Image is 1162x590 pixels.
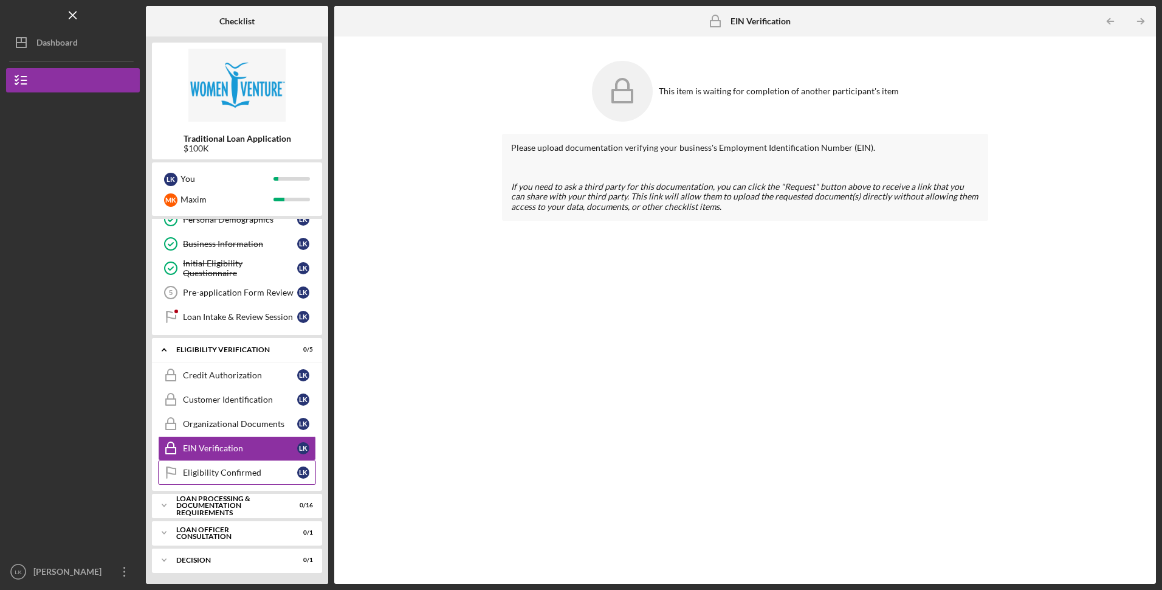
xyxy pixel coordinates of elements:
[6,560,140,584] button: LK[PERSON_NAME]
[183,312,297,322] div: Loan Intake & Review Session
[219,16,255,26] b: Checklist
[659,86,899,96] div: This item is waiting for completion of another participant's item
[158,387,316,412] a: Customer IdentificationLK
[297,286,309,299] div: L K
[291,502,313,509] div: 0 / 16
[183,259,297,278] div: Initial Eligibility Questionnaire
[158,280,316,305] a: 5Pre-application Form ReviewLK
[183,419,297,429] div: Organizational Documents
[176,346,283,353] div: Eligibility Verification
[180,168,273,189] div: You
[291,346,313,353] div: 0 / 5
[158,436,316,460] a: EIN VerificationLK
[183,215,297,224] div: Personal Demographics
[184,144,291,153] div: $100K
[183,370,297,380] div: Credit Authorization
[158,412,316,436] a: Organizational DocumentsLK
[297,262,309,274] div: L K
[731,16,791,26] b: EIN Verification
[297,442,309,454] div: L K
[176,557,283,564] div: Decision
[152,49,322,122] img: Product logo
[297,311,309,323] div: L K
[164,173,177,186] div: L K
[158,460,316,485] a: Eligibility ConfirmedLK
[183,239,297,249] div: Business Information
[511,181,978,211] span: If you need to ask a third party for this documentation, you can click the "Request" button above...
[183,468,297,477] div: Eligibility Confirmed
[291,529,313,536] div: 0 / 1
[6,30,140,55] button: Dashboard
[297,369,309,381] div: L K
[180,189,273,210] div: Maxim
[36,30,78,58] div: Dashboard
[183,395,297,404] div: Customer Identification
[158,363,316,387] a: Credit AuthorizationLK
[158,256,316,280] a: Initial Eligibility QuestionnaireLK
[158,305,316,329] a: Loan Intake & Review SessionLK
[184,134,291,144] b: Traditional Loan Application
[297,238,309,250] div: L K
[183,288,297,297] div: Pre-application Form Review
[297,213,309,226] div: L K
[297,467,309,479] div: L K
[297,418,309,430] div: L K
[511,143,978,153] div: Please upload documentation verifying your business's Employment Identification Number (EIN).
[158,232,316,256] a: Business InformationLK
[183,443,297,453] div: EIN Verification
[164,193,177,207] div: M K
[158,207,316,232] a: Personal DemographicsLK
[169,289,173,296] tspan: 5
[30,560,109,587] div: [PERSON_NAME]
[291,557,313,564] div: 0 / 1
[297,394,309,406] div: L K
[15,569,22,575] text: LK
[176,526,283,540] div: Loan Officer Consultation
[176,495,283,516] div: Loan Processing & Documentation Requirements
